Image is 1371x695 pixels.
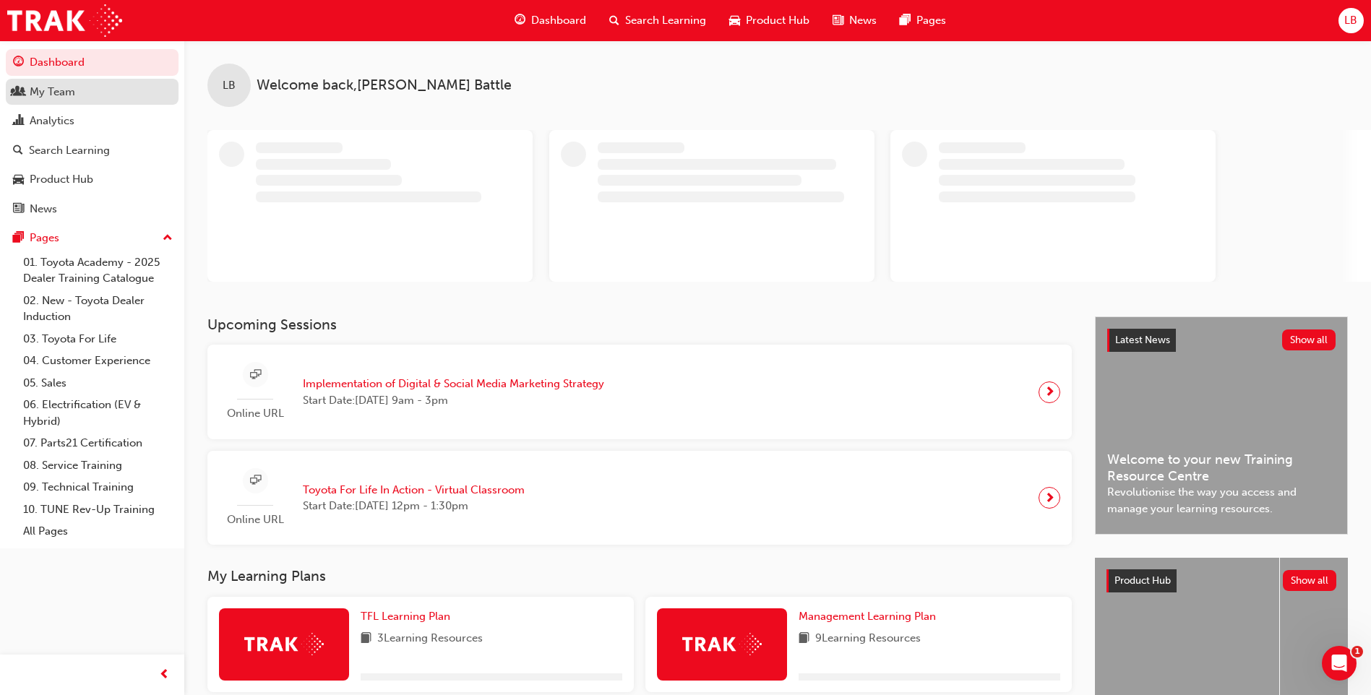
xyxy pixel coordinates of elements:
span: Product Hub [746,12,809,29]
button: Pages [6,225,179,251]
a: News [6,196,179,223]
span: News [849,12,877,29]
button: Show all [1283,570,1337,591]
a: My Team [6,79,179,105]
a: Product Hub [6,166,179,193]
div: News [30,201,57,217]
span: Latest News [1115,334,1170,346]
span: sessionType_ONLINE_URL-icon [250,472,261,490]
div: Pages [30,230,59,246]
img: Trak [7,4,122,37]
span: sessionType_ONLINE_URL-icon [250,366,261,384]
span: Implementation of Digital & Social Media Marketing Strategy [303,376,604,392]
a: news-iconNews [821,6,888,35]
span: news-icon [13,203,24,216]
img: Trak [244,633,324,655]
a: 01. Toyota Academy - 2025 Dealer Training Catalogue [17,251,179,290]
span: pages-icon [900,12,911,30]
a: 03. Toyota For Life [17,328,179,350]
span: Online URL [219,511,291,528]
a: 06. Electrification (EV & Hybrid) [17,394,179,432]
span: guage-icon [515,12,525,30]
span: search-icon [13,144,23,157]
span: news-icon [833,12,843,30]
span: Revolutionise the way you access and manage your learning resources. [1107,484,1336,517]
span: Management Learning Plan [799,610,936,623]
a: 07. Parts21 Certification [17,432,179,454]
a: Latest NewsShow allWelcome to your new Training Resource CentreRevolutionise the way you access a... [1095,316,1348,535]
a: Online URLToyota For Life In Action - Virtual ClassroomStart Date:[DATE] 12pm - 1:30pm [219,462,1060,534]
span: Online URL [219,405,291,422]
button: LB [1338,8,1364,33]
span: book-icon [799,630,809,648]
span: Product Hub [1114,574,1171,587]
a: All Pages [17,520,179,543]
h3: My Learning Plans [207,568,1072,584]
a: Latest NewsShow all [1107,329,1336,352]
a: pages-iconPages [888,6,958,35]
span: Pages [916,12,946,29]
h3: Upcoming Sessions [207,316,1072,333]
span: 3 Learning Resources [377,630,483,648]
span: people-icon [13,86,24,99]
a: 10. TUNE Rev-Up Training [17,498,179,521]
img: Trak [682,633,762,655]
span: 9 Learning Resources [815,630,921,648]
a: Product HubShow all [1106,569,1336,592]
a: 08. Service Training [17,454,179,477]
a: 04. Customer Experience [17,350,179,372]
span: Welcome back , [PERSON_NAME] Battle [257,77,512,94]
a: Analytics [6,108,179,134]
a: 09. Technical Training [17,476,179,498]
a: car-iconProduct Hub [718,6,821,35]
button: Show all [1282,329,1336,350]
a: TFL Learning Plan [361,608,456,625]
div: Search Learning [29,142,110,159]
span: chart-icon [13,115,24,128]
div: Product Hub [30,171,93,188]
span: next-icon [1044,488,1055,508]
span: LB [223,77,236,94]
div: My Team [30,84,75,100]
a: guage-iconDashboard [503,6,598,35]
span: book-icon [361,630,371,648]
span: Start Date: [DATE] 9am - 3pm [303,392,604,409]
button: DashboardMy TeamAnalyticsSearch LearningProduct HubNews [6,46,179,225]
span: Start Date: [DATE] 12pm - 1:30pm [303,498,525,514]
a: Management Learning Plan [799,608,942,625]
iframe: Intercom live chat [1322,646,1357,681]
a: search-iconSearch Learning [598,6,718,35]
span: next-icon [1044,382,1055,402]
span: search-icon [609,12,619,30]
span: pages-icon [13,232,24,245]
span: guage-icon [13,56,24,69]
a: Dashboard [6,49,179,76]
a: Online URLImplementation of Digital & Social Media Marketing StrategyStart Date:[DATE] 9am - 3pm [219,356,1060,428]
span: Search Learning [625,12,706,29]
span: Welcome to your new Training Resource Centre [1107,452,1336,484]
span: Dashboard [531,12,586,29]
a: Search Learning [6,137,179,164]
span: Toyota For Life In Action - Virtual Classroom [303,482,525,498]
span: LB [1344,12,1357,29]
a: 05. Sales [17,372,179,394]
div: Analytics [30,113,74,129]
span: car-icon [729,12,740,30]
span: prev-icon [159,666,170,684]
span: 1 [1351,646,1363,657]
span: up-icon [163,229,173,248]
a: 02. New - Toyota Dealer Induction [17,290,179,328]
span: TFL Learning Plan [361,610,450,623]
span: car-icon [13,173,24,186]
